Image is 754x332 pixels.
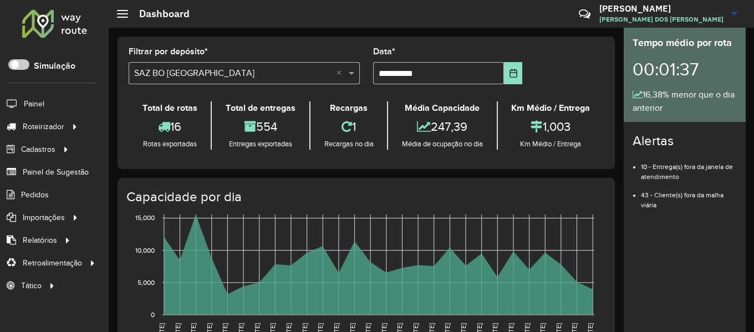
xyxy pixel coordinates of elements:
span: Importações [23,212,65,223]
div: Entregas exportadas [215,139,306,150]
div: 16 [131,115,208,139]
span: Roteirizador [23,121,64,132]
div: Média Capacidade [391,101,493,115]
li: 10 - Entrega(s) fora da janela de atendimento [641,154,737,182]
h4: Capacidade por dia [126,189,604,205]
label: Filtrar por depósito [129,45,208,58]
span: Cadastros [21,144,55,155]
h2: Dashboard [128,8,190,20]
span: Painel [24,98,44,110]
text: 10,000 [135,247,155,254]
div: 00:01:37 [633,50,737,88]
span: Painel de Sugestão [23,166,89,178]
div: Recargas [313,101,384,115]
div: 1,003 [501,115,601,139]
text: 5,000 [137,279,155,286]
label: Simulação [34,59,75,73]
a: Contato Rápido [573,2,597,26]
span: Relatórios [23,234,57,246]
span: Tático [21,280,42,292]
div: Total de rotas [131,101,208,115]
div: Tempo médio por rota [633,35,737,50]
div: 247,39 [391,115,493,139]
div: 1 [313,115,384,139]
text: 15,000 [135,214,155,222]
text: 0 [151,311,155,318]
span: [PERSON_NAME] DOS [PERSON_NAME] [599,14,724,24]
span: Retroalimentação [23,257,82,269]
h3: [PERSON_NAME] [599,3,724,14]
div: Média de ocupação no dia [391,139,493,150]
label: Data [373,45,395,58]
span: Clear all [337,67,346,80]
li: 43 - Cliente(s) fora da malha viária [641,182,737,210]
span: Pedidos [21,189,49,201]
div: Recargas no dia [313,139,384,150]
div: Km Médio / Entrega [501,139,601,150]
h4: Alertas [633,133,737,149]
div: Km Médio / Entrega [501,101,601,115]
div: 16,38% menor que o dia anterior [633,88,737,115]
button: Choose Date [504,62,522,84]
div: Rotas exportadas [131,139,208,150]
div: Total de entregas [215,101,306,115]
div: 554 [215,115,306,139]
